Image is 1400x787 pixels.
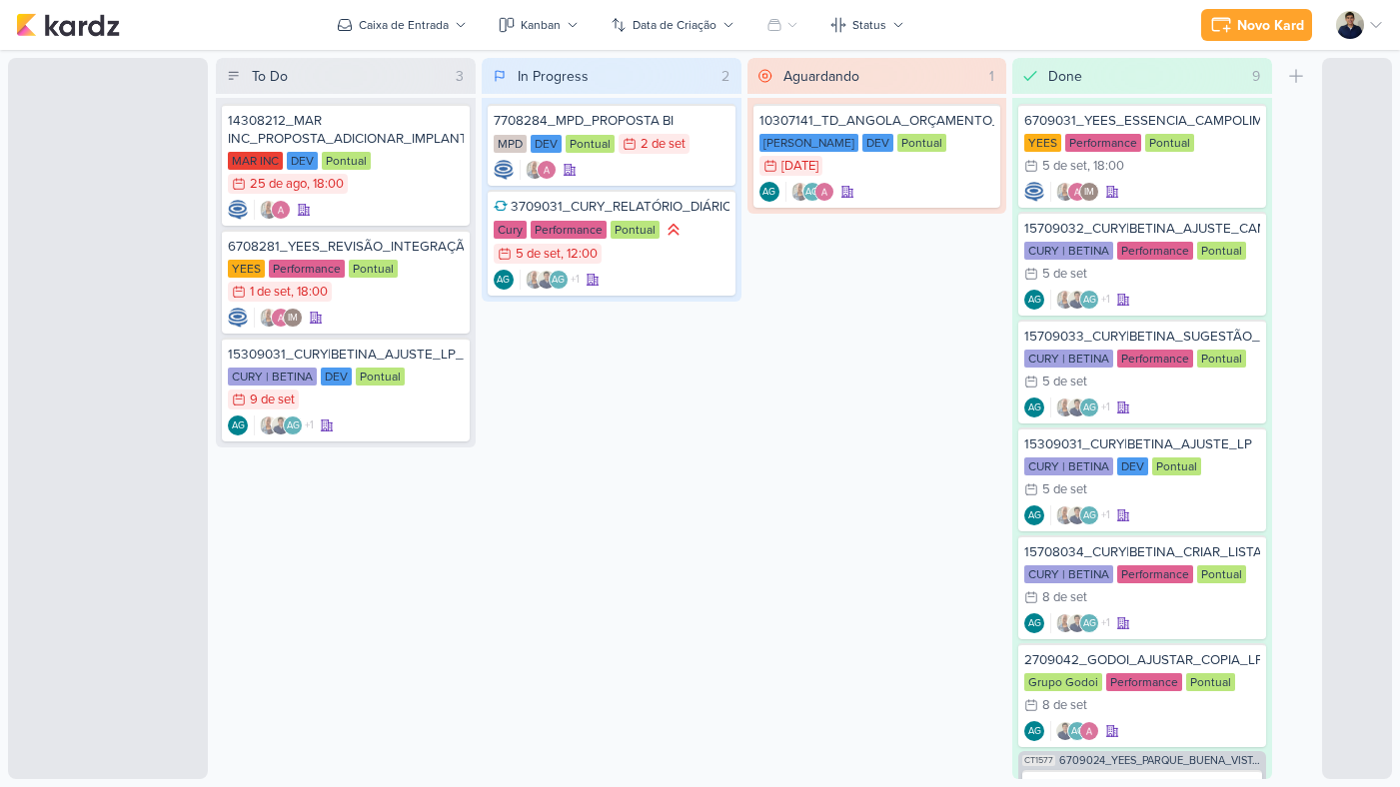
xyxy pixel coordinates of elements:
[537,270,557,290] img: Levy Pessoa
[1145,134,1194,152] div: Pontual
[269,260,345,278] div: Performance
[228,308,248,328] img: Caroline Traven De Andrade
[303,417,314,433] span: +1
[228,152,283,170] div: MAR INC
[1050,721,1099,741] div: Colaboradores: Levy Pessoa, Aline Gimenez Graciano, Alessandra Gomes
[356,368,405,386] div: Pontual
[259,415,279,435] img: Iara Santos
[1201,9,1312,41] button: Novo Kard
[250,178,307,191] div: 25 de ago
[1117,565,1193,583] div: Performance
[1042,160,1087,173] div: 5 de set
[250,393,295,406] div: 9 de set
[1050,613,1110,633] div: Colaboradores: Iara Santos, Levy Pessoa, Aline Gimenez Graciano, Alessandra Gomes
[283,308,303,328] div: Isabella Machado Guimarães
[1099,615,1110,631] span: +1
[1042,591,1087,604] div: 8 de set
[1079,397,1099,417] div: Aline Gimenez Graciano
[494,135,527,153] div: MPD
[1106,673,1182,691] div: Performance
[552,276,565,286] p: AG
[525,270,545,290] img: Iara Santos
[16,13,120,37] img: kardz.app
[1042,376,1087,389] div: 5 de set
[785,182,834,202] div: Colaboradores: Iara Santos, Aline Gimenez Graciano, Alessandra Gomes
[271,415,291,435] img: Levy Pessoa
[1024,350,1113,368] div: CURY | BETINA
[322,152,371,170] div: Pontual
[1024,290,1044,310] div: Criador(a): Aline Gimenez Graciano
[1024,613,1044,633] div: Criador(a): Aline Gimenez Graciano
[781,160,818,173] div: [DATE]
[250,286,291,299] div: 1 de set
[228,260,265,278] div: YEES
[1028,403,1041,413] p: AG
[814,182,834,202] img: Alessandra Gomes
[1067,505,1087,525] img: Levy Pessoa
[762,188,775,198] p: AG
[566,135,615,153] div: Pontual
[1117,350,1193,368] div: Performance
[494,270,514,290] div: Criador(a): Aline Gimenez Graciano
[1055,505,1075,525] img: Iara Santos
[1065,134,1141,152] div: Performance
[1186,673,1235,691] div: Pontual
[283,415,303,435] div: Aline Gimenez Graciano
[1067,613,1087,633] img: Levy Pessoa
[1079,182,1099,202] div: Isabella Machado Guimarães
[1244,66,1268,87] div: 9
[1024,505,1044,525] div: Aline Gimenez Graciano
[759,134,858,152] div: [PERSON_NAME]
[1024,613,1044,633] div: Aline Gimenez Graciano
[1055,397,1075,417] img: Iara Santos
[494,160,514,180] img: Caroline Traven De Andrade
[897,134,946,152] div: Pontual
[664,220,684,240] div: Prioridade Alta
[254,200,291,220] div: Colaboradores: Iara Santos, Alessandra Gomes
[1079,613,1099,633] div: Aline Gimenez Graciano
[1024,651,1260,669] div: 2709042_GODOI_AJUSTAR_COPIA_LP_VITAL
[1024,397,1044,417] div: Aline Gimenez Graciano
[1024,290,1044,310] div: Aline Gimenez Graciano
[525,160,545,180] img: Iara Santos
[1024,435,1260,453] div: 15309031_CURY|BETINA_AJUSTE_LP
[1152,457,1201,475] div: Pontual
[497,276,510,286] p: AG
[1237,15,1304,36] div: Novo Kard
[790,182,810,202] img: Iara Santos
[259,308,279,328] img: Iara Santos
[1055,290,1075,310] img: Iara Santos
[1024,397,1044,417] div: Criador(a): Aline Gimenez Graciano
[271,200,291,220] img: Alessandra Gomes
[1042,268,1087,281] div: 5 de set
[759,182,779,202] div: Aline Gimenez Graciano
[520,270,580,290] div: Colaboradores: Iara Santos, Levy Pessoa, Aline Gimenez Graciano, Alessandra Gomes
[561,248,598,261] div: , 12:00
[1024,328,1260,346] div: 15709033_CURY|BETINA_SUGESTÃO_FUNIL
[1024,112,1260,130] div: 6709031_YEES_ESSENCIA_CAMPOLIM_INTEGRAÇÃO_FORM
[287,152,318,170] div: DEV
[254,308,303,328] div: Colaboradores: Iara Santos, Alessandra Gomes, Isabella Machado Guimarães
[862,134,893,152] div: DEV
[759,112,995,130] div: 10307141_TD_ANGOLA_ORÇAMENTO_DEV_SITE_ANGOLA
[1028,296,1041,306] p: AG
[1024,505,1044,525] div: Criador(a): Aline Gimenez Graciano
[259,200,279,220] img: Iara Santos
[759,182,779,202] div: Criador(a): Aline Gimenez Graciano
[291,286,328,299] div: , 18:00
[228,200,248,220] img: Caroline Traven De Andrade
[1024,673,1102,691] div: Grupo Godoi
[1067,397,1087,417] img: Levy Pessoa
[1055,721,1075,741] img: Levy Pessoa
[228,238,464,256] div: 6708281_YEES_REVISÃO_INTEGRAÇÃO_MORADA
[1028,619,1041,629] p: AG
[1024,565,1113,583] div: CURY | BETINA
[228,200,248,220] div: Criador(a): Caroline Traven De Andrade
[494,112,729,130] div: 7708284_MPD_PROPOSTA BI
[228,415,248,435] div: Criador(a): Aline Gimenez Graciano
[494,270,514,290] div: Aline Gimenez Graciano
[288,314,298,324] p: IM
[1024,134,1061,152] div: YEES
[1067,721,1087,741] div: Aline Gimenez Graciano
[1079,505,1099,525] div: Aline Gimenez Graciano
